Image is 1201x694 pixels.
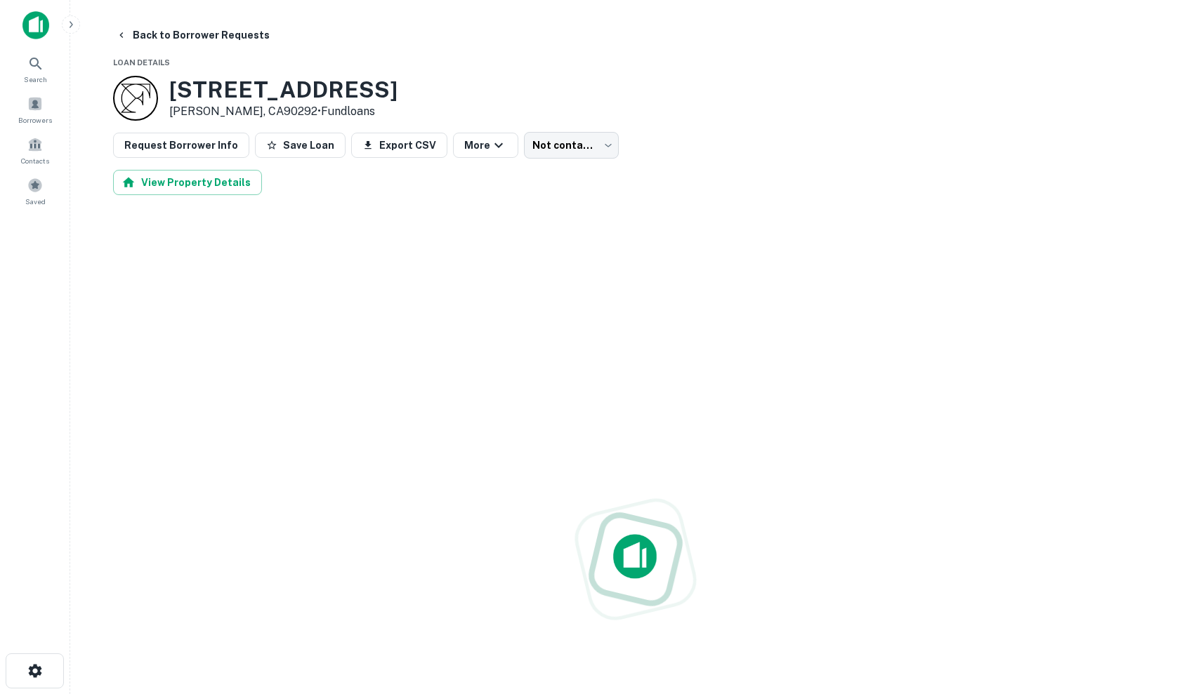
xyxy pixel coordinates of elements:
button: View Property Details [113,170,262,195]
h3: [STREET_ADDRESS] [169,76,398,103]
a: Fundloans [321,105,375,118]
a: Contacts [4,131,66,169]
span: Saved [25,196,46,207]
a: Borrowers [4,91,66,128]
span: Search [24,74,47,85]
span: Contacts [21,155,49,166]
button: Export CSV [351,133,447,158]
button: Back to Borrower Requests [110,22,275,48]
div: Not contacted [524,132,619,159]
a: Saved [4,172,66,210]
img: capitalize-icon.png [22,11,49,39]
span: Loan Details [113,58,170,67]
p: [PERSON_NAME], CA90292 • [169,103,398,120]
a: Search [4,50,66,88]
button: More [453,133,518,158]
span: Borrowers [18,114,52,126]
iframe: Chat Widget [1131,582,1201,649]
button: Request Borrower Info [113,133,249,158]
button: Save Loan [255,133,346,158]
